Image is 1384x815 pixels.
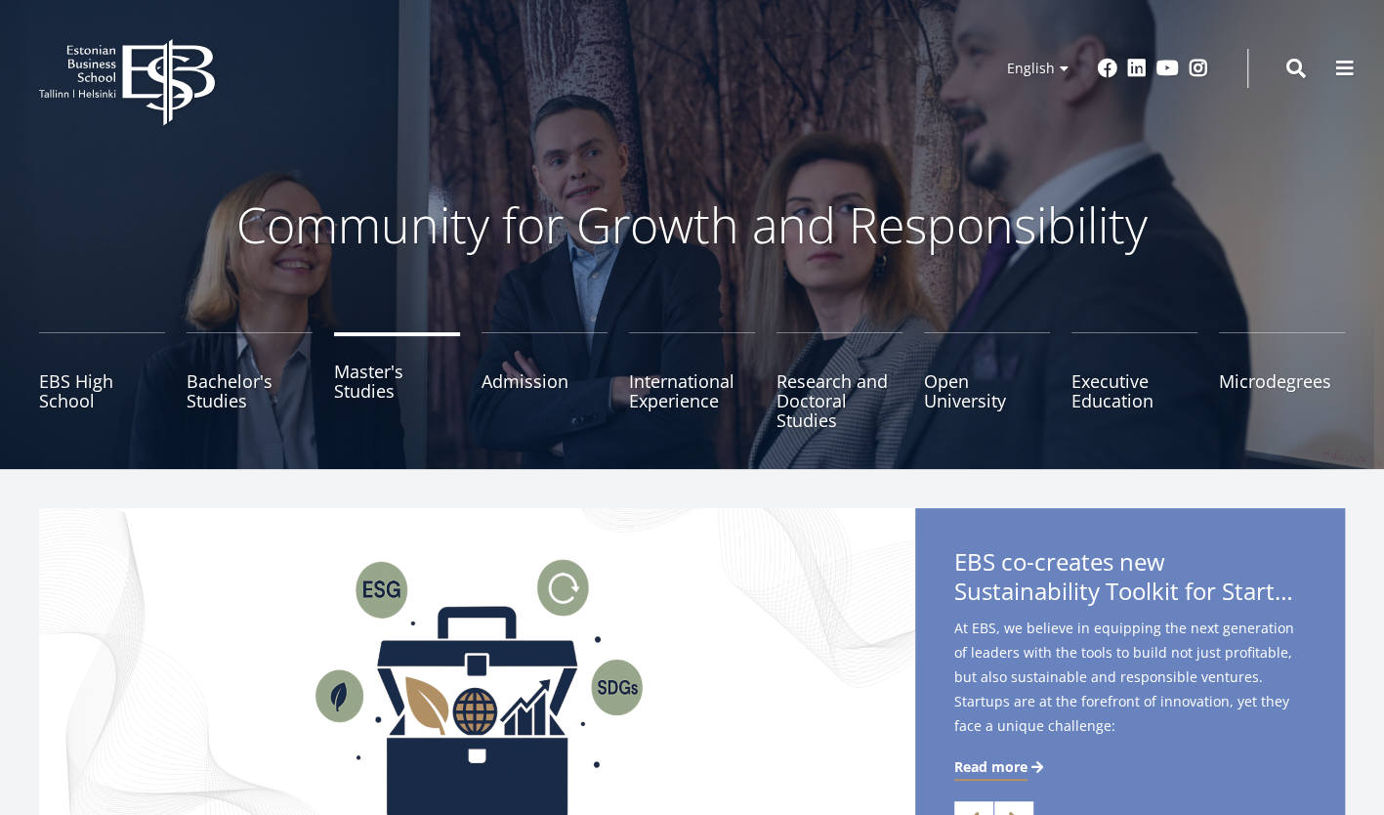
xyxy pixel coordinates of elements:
a: Facebook [1098,59,1117,78]
a: Executive Education [1071,332,1197,430]
a: Read more [954,757,1047,777]
span: EBS co-creates new [954,547,1306,612]
a: Open University [924,332,1050,430]
p: Community for Growth and Responsibility [175,195,1210,254]
a: International Experience [629,332,755,430]
span: Read more [954,757,1028,777]
a: Admission [482,332,608,430]
span: At EBS, we believe in equipping the next generation of leaders with the tools to build not just p... [954,616,1306,769]
a: Instagram [1189,59,1208,78]
a: Linkedin [1127,59,1147,78]
a: EBS High School [39,332,165,430]
a: Microdegrees [1219,332,1345,430]
a: Youtube [1156,59,1179,78]
span: Sustainability Toolkit for Startups [954,577,1306,606]
a: Master's Studies [334,332,460,430]
a: Bachelor's Studies [187,332,313,430]
a: Research and Doctoral Studies [776,332,902,430]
